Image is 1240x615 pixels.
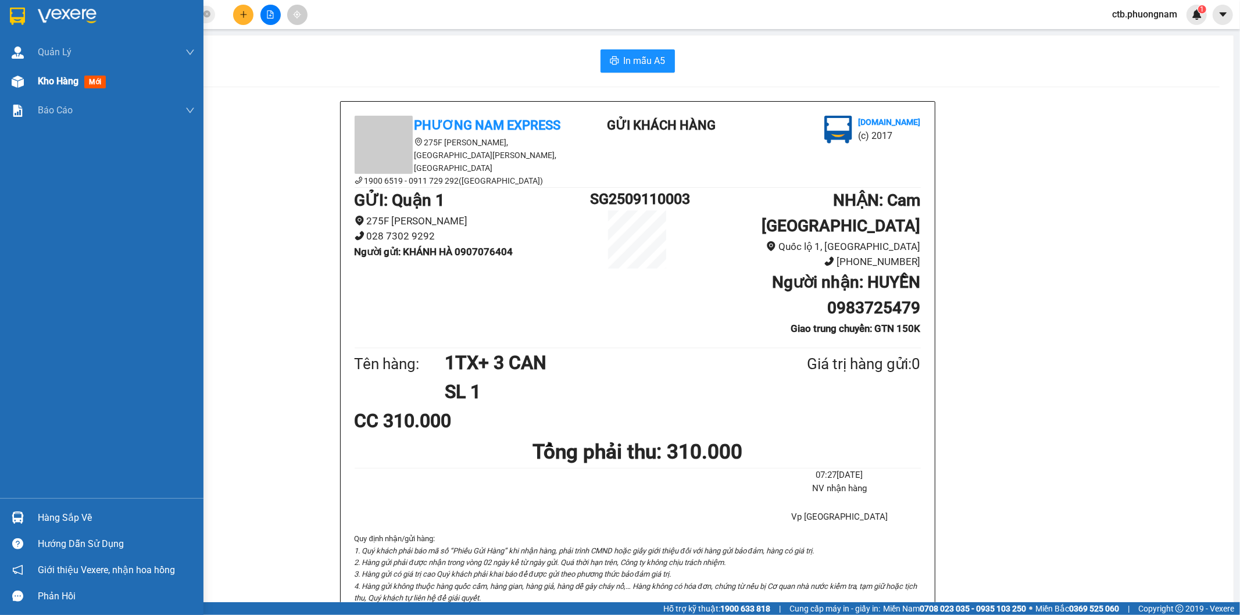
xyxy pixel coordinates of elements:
span: phone [355,231,365,241]
li: 028 7302 9292 [355,228,591,244]
b: Gửi khách hàng [607,118,716,133]
button: printerIn mẫu A5 [601,49,675,73]
span: close-circle [203,9,210,20]
span: Quản Lý [38,45,72,59]
img: warehouse-icon [12,512,24,524]
i: 1. Quý khách phải báo mã số “Phiếu Gửi Hàng” khi nhận hàng, phải trình CMND hoặc giấy giới thiệu ... [355,546,814,555]
span: environment [766,241,776,251]
strong: 0369 525 060 [1069,604,1119,613]
strong: 1900 633 818 [720,604,770,613]
span: down [185,106,195,115]
li: NV nhận hàng [758,482,920,496]
span: environment [414,138,423,146]
span: | [1128,602,1130,615]
span: Giới thiệu Vexere, nhận hoa hồng [38,563,175,577]
div: Hướng dẫn sử dụng [38,535,195,553]
button: caret-down [1213,5,1233,25]
i: 2. Hàng gửi phải được nhận trong vòng 02 ngày kể từ ngày gửi. Quá thời hạn trên, Công ty không ch... [355,558,726,567]
div: Phản hồi [38,588,195,605]
i: 3. Hàng gửi có giá trị cao Quý khách phải khai báo để được gửi theo phương thức bảo đảm giá trị. [355,570,671,578]
li: [PHONE_NUMBER] [685,254,921,270]
span: phone [355,176,363,184]
img: warehouse-icon [12,47,24,59]
img: warehouse-icon [12,76,24,88]
span: ⚪️ [1029,606,1032,611]
span: question-circle [12,538,23,549]
span: copyright [1175,605,1184,613]
div: Giá trị hàng gửi: 0 [751,352,920,376]
b: NHẬN : Cam [GEOGRAPHIC_DATA] [762,191,920,235]
li: 275F [PERSON_NAME] [355,213,591,229]
span: 1 [1200,5,1204,13]
button: plus [233,5,253,25]
li: Quốc lộ 1, [GEOGRAPHIC_DATA] [685,239,921,255]
sup: 1 [1198,5,1206,13]
b: GỬI : Quận 1 [355,191,445,210]
h1: SG2509110003 [590,188,684,210]
span: Kho hàng [38,76,78,87]
h1: 1TX+ 3 CAN [445,348,751,377]
img: logo-vxr [10,8,25,25]
span: ctb.phuongnam [1103,7,1187,22]
span: Báo cáo [38,103,73,117]
img: solution-icon [12,105,24,117]
img: logo.jpg [824,116,852,144]
h1: Tổng phải thu: 310.000 [355,436,921,468]
span: close-circle [203,10,210,17]
span: Miền Nam [883,602,1026,615]
img: icon-new-feature [1192,9,1202,20]
i: 4. Hàng gửi không thuộc hàng quốc cấm, hàng gian, hàng giả, hàng dễ gây cháy nổ,… Hàng không có h... [355,582,917,602]
span: message [12,591,23,602]
span: Miền Bắc [1035,602,1119,615]
span: caret-down [1218,9,1228,20]
b: Người gửi : KHÁNH HÀ 0907076404 [355,246,513,258]
span: printer [610,56,619,67]
b: Người nhận : HUYỀN 0983725479 [772,273,920,317]
span: Cung cấp máy in - giấy in: [789,602,880,615]
span: file-add [266,10,274,19]
li: (c) 2017 [858,128,920,143]
span: Hỗ trợ kỹ thuật: [663,602,770,615]
span: | [779,602,781,615]
li: Vp [GEOGRAPHIC_DATA] [758,510,920,524]
b: Giao trung chuyển: GTN 150K [791,323,920,334]
li: 275F [PERSON_NAME], [GEOGRAPHIC_DATA][PERSON_NAME], [GEOGRAPHIC_DATA] [355,136,564,174]
span: mới [84,76,106,88]
div: Hàng sắp về [38,509,195,527]
div: CC 310.000 [355,406,541,435]
div: Tên hàng: [355,352,445,376]
strong: 0708 023 035 - 0935 103 250 [920,604,1026,613]
li: 07:27[DATE] [758,469,920,482]
span: plus [240,10,248,19]
li: 1900 6519 - 0911 729 292([GEOGRAPHIC_DATA]) [355,174,564,187]
b: Phương Nam Express [414,118,561,133]
span: aim [293,10,301,19]
span: notification [12,564,23,575]
span: environment [355,216,365,226]
b: [DOMAIN_NAME] [858,117,920,127]
span: In mẫu A5 [624,53,666,68]
h1: SL 1 [445,377,751,406]
button: aim [287,5,308,25]
button: file-add [260,5,281,25]
span: down [185,48,195,57]
span: phone [824,256,834,266]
